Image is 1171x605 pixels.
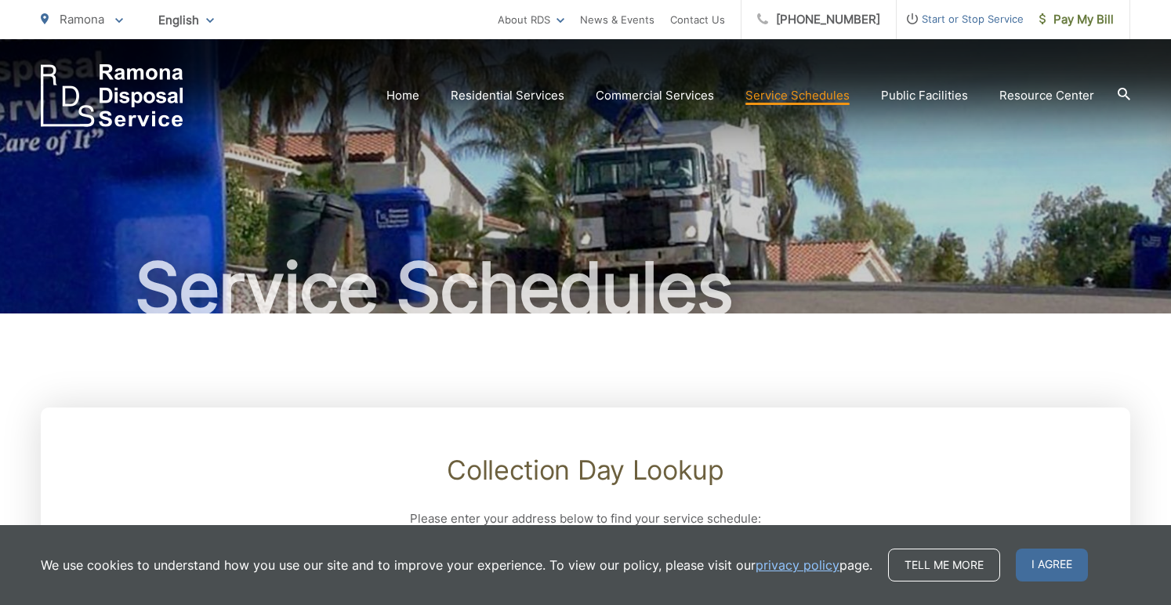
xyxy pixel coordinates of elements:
a: About RDS [498,10,564,29]
p: Please enter your address below to find your service schedule: [270,509,901,528]
h2: Collection Day Lookup [270,455,901,486]
a: Residential Services [451,86,564,105]
a: News & Events [580,10,654,29]
p: We use cookies to understand how you use our site and to improve your experience. To view our pol... [41,556,872,574]
a: privacy policy [756,556,839,574]
a: Home [386,86,419,105]
a: Tell me more [888,549,1000,581]
span: English [147,6,226,34]
span: I agree [1016,549,1088,581]
a: EDCD logo. Return to the homepage. [41,64,183,127]
a: Contact Us [670,10,725,29]
h1: Service Schedules [41,249,1130,328]
a: Resource Center [999,86,1094,105]
a: Service Schedules [745,86,850,105]
a: Commercial Services [596,86,714,105]
span: Pay My Bill [1039,10,1114,29]
span: Ramona [60,12,104,27]
a: Public Facilities [881,86,968,105]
